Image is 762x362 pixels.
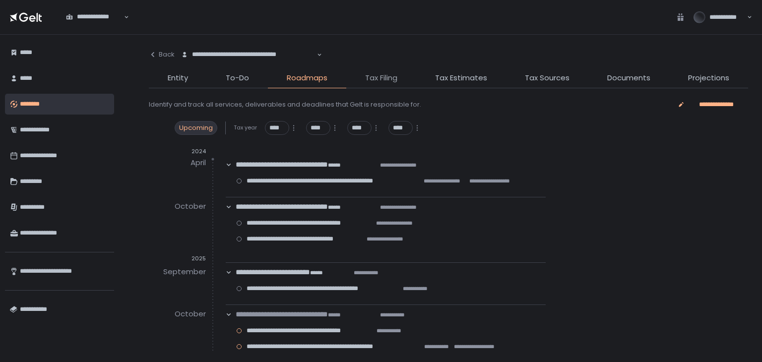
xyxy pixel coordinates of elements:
span: Tax Sources [525,72,570,84]
span: Tax Filing [365,72,397,84]
div: 2025 [149,255,206,262]
span: Roadmaps [287,72,327,84]
div: Search for option [175,45,322,65]
div: Search for option [60,7,129,28]
div: Identify and track all services, deliverables and deadlines that Gelt is responsible for. [149,100,421,109]
span: Tax Estimates [435,72,487,84]
div: September [163,264,206,280]
span: Documents [607,72,650,84]
div: April [190,155,206,171]
span: Entity [168,72,188,84]
div: October [175,199,206,215]
div: 2024 [149,148,206,155]
div: Upcoming [175,121,217,135]
span: Projections [688,72,729,84]
input: Search for option [181,59,316,69]
span: Tax year [234,124,257,131]
div: October [175,306,206,322]
input: Search for option [66,21,123,31]
span: To-Do [226,72,249,84]
button: Back [149,45,175,64]
div: Back [149,50,175,59]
